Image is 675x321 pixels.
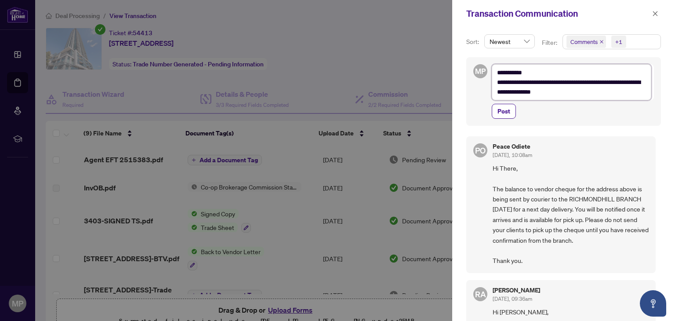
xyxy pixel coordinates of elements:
[475,144,486,157] span: PO
[492,104,516,119] button: Post
[566,36,606,48] span: Comments
[466,7,650,20] div: Transaction Communication
[493,163,649,266] span: Hi There, The balance to vendor cheque for the address above is being sent by courier to the RICH...
[490,35,530,48] span: Newest
[493,143,532,150] h5: Peace Odiete
[640,290,666,317] button: Open asap
[493,287,540,293] h5: [PERSON_NAME]
[466,37,481,47] p: Sort:
[570,37,598,46] span: Comments
[615,37,622,46] div: +1
[652,11,658,17] span: close
[599,40,604,44] span: close
[542,38,559,47] p: Filter:
[493,295,532,302] span: [DATE], 09:36am
[475,288,486,300] span: RA
[475,66,486,77] span: MP
[493,152,532,158] span: [DATE], 10:08am
[497,104,510,118] span: Post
